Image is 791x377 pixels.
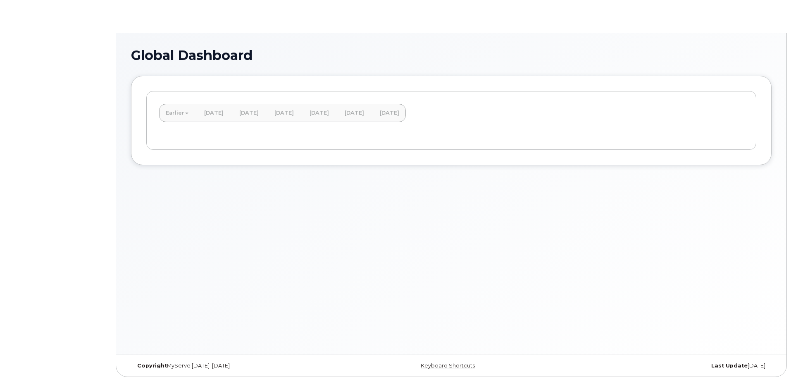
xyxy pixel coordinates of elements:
a: [DATE] [233,104,265,122]
h1: Global Dashboard [131,48,772,62]
a: [DATE] [268,104,300,122]
div: MyServe [DATE]–[DATE] [131,363,345,369]
a: Keyboard Shortcuts [421,363,475,369]
a: [DATE] [373,104,406,122]
div: [DATE] [558,363,772,369]
a: [DATE] [198,104,230,122]
strong: Copyright [137,363,167,369]
strong: Last Update [711,363,748,369]
a: [DATE] [338,104,371,122]
a: [DATE] [303,104,336,122]
a: Earlier [159,104,195,122]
